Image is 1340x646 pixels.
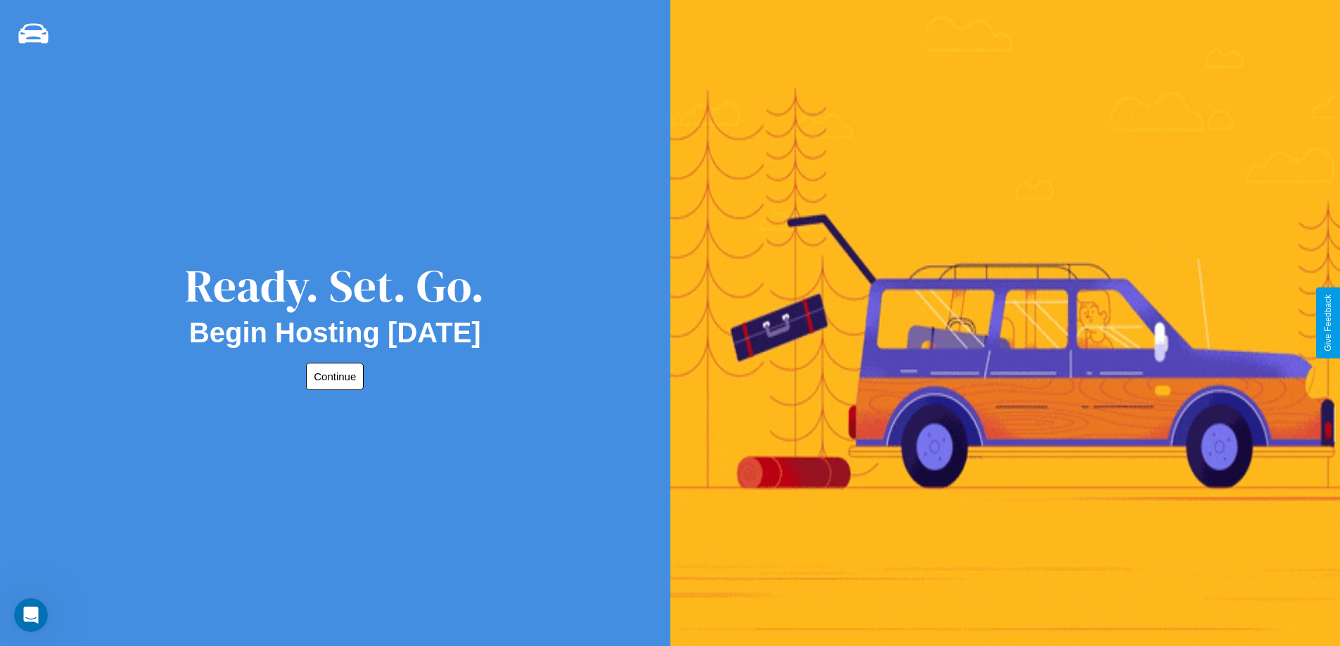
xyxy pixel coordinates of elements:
[189,317,481,349] h2: Begin Hosting [DATE]
[185,254,485,317] div: Ready. Set. Go.
[306,363,364,390] button: Continue
[1323,295,1333,351] div: Give Feedback
[14,598,48,632] iframe: Intercom live chat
